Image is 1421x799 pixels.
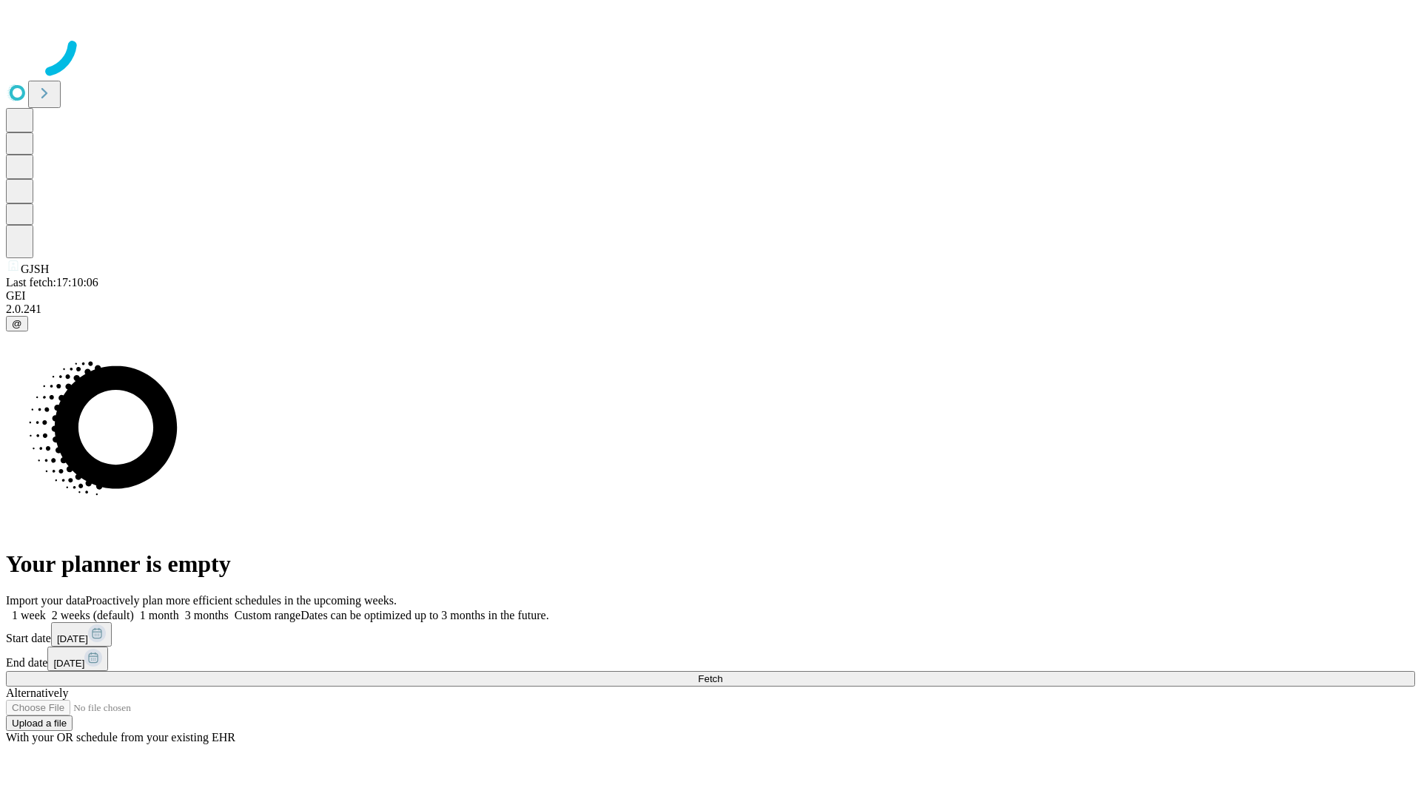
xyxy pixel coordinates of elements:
[51,622,112,647] button: [DATE]
[86,594,397,607] span: Proactively plan more efficient schedules in the upcoming weeks.
[57,633,88,644] span: [DATE]
[12,318,22,329] span: @
[6,671,1415,687] button: Fetch
[53,658,84,669] span: [DATE]
[6,303,1415,316] div: 2.0.241
[12,609,46,621] span: 1 week
[6,289,1415,303] div: GEI
[6,687,68,699] span: Alternatively
[6,622,1415,647] div: Start date
[185,609,229,621] span: 3 months
[235,609,300,621] span: Custom range
[6,316,28,331] button: @
[6,715,73,731] button: Upload a file
[300,609,548,621] span: Dates can be optimized up to 3 months in the future.
[6,647,1415,671] div: End date
[21,263,49,275] span: GJSH
[47,647,108,671] button: [DATE]
[6,550,1415,578] h1: Your planner is empty
[52,609,134,621] span: 2 weeks (default)
[698,673,722,684] span: Fetch
[6,731,235,744] span: With your OR schedule from your existing EHR
[6,276,98,289] span: Last fetch: 17:10:06
[6,594,86,607] span: Import your data
[140,609,179,621] span: 1 month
